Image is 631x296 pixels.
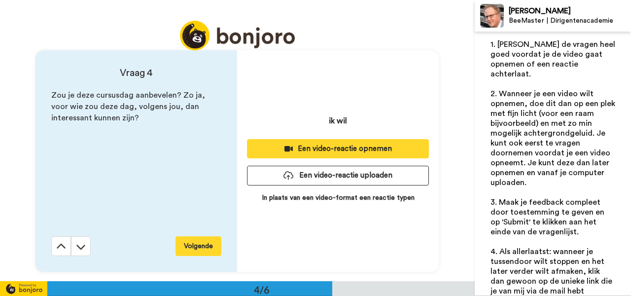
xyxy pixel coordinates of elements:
[509,6,631,16] div: [PERSON_NAME]
[175,236,221,256] button: Volgende
[255,144,421,154] div: Een video-reactie opnemen
[262,193,415,203] p: In plaats van een video-format een reactie typen
[247,139,429,158] button: Een video-reactie opnemen
[329,115,347,127] p: ik wil
[491,90,617,186] span: 2. Wanneer je een video wilt opnemen, doe dit dan op een plek met fijn licht (voor een raam bijvo...
[491,198,606,236] span: 3. Maak je feedback compleet door toestemming te geven en op 'Submit' te klikken aan het einde va...
[480,4,504,28] img: Profile Image
[491,40,617,78] span: 1. [PERSON_NAME] de vragen heel goed voordat je de video gaat opnemen of een reactie achterlaat.
[51,66,221,80] h4: Vraag 4
[51,91,207,122] span: Zou je deze cursusdag aanbevelen? Zo ja, voor wie zou deze dag, volgens jou, dan interessant kunn...
[509,17,631,25] div: BeeMaster | Dirigentenacademie
[247,166,429,185] button: Een video-reactie uploaden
